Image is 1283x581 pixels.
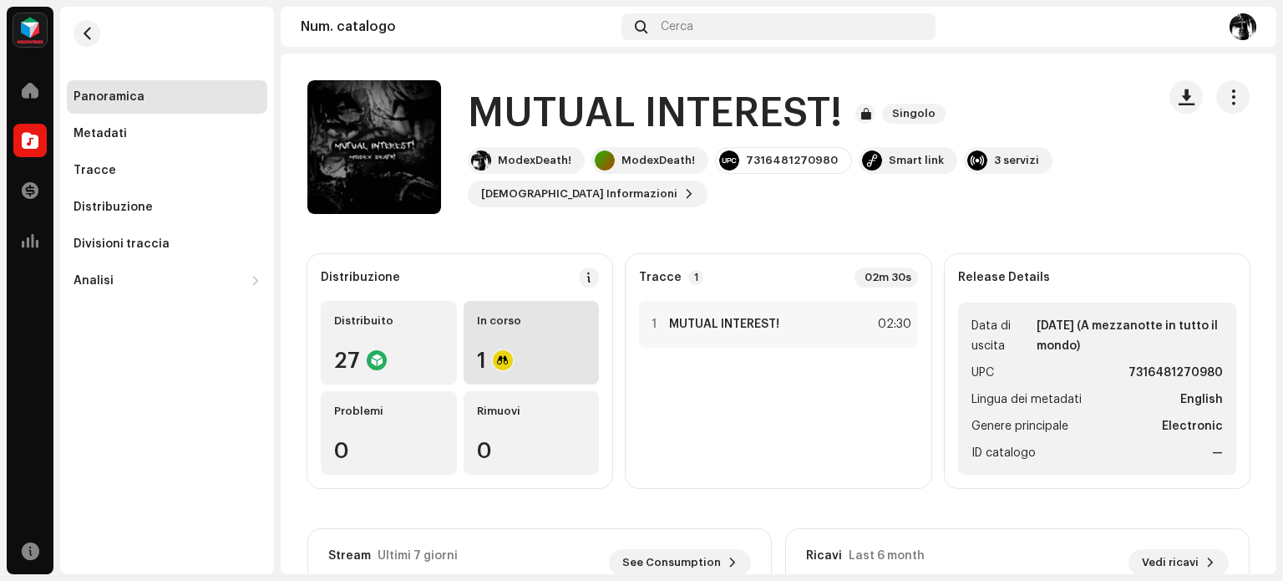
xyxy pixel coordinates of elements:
[67,227,267,261] re-m-nav-item: Divisioni traccia
[13,13,47,47] img: feab3aad-9b62-475c-8caf-26f15a9573ee
[67,80,267,114] re-m-nav-item: Panoramica
[849,549,925,563] div: Last 6 month
[74,201,153,214] div: Distribuzione
[971,416,1068,436] span: Genere principale
[1212,443,1223,463] strong: —
[1128,549,1229,576] button: Vedi ricavi
[74,237,170,251] div: Divisioni traccia
[1037,316,1223,356] strong: [DATE] (A mezzanotte in tutto il mondo)
[1128,363,1223,383] strong: 7316481270980
[688,270,703,285] p-badge: 1
[471,150,491,171] img: 46f4e7ac-c93d-4d32-8f94-35dba9203d4b
[481,177,677,211] span: [DEMOGRAPHIC_DATA] Informazioni
[67,264,267,298] re-m-nav-dropdown: Analisi
[321,271,400,284] div: Distribuzione
[334,314,444,328] div: Distribuito
[334,405,444,418] div: Problemi
[971,316,1034,356] span: Data di uscita
[806,549,842,563] div: Ricavi
[669,318,779,331] strong: MUTUAL INTEREST!
[994,154,1039,167] div: 3 servizi
[74,164,116,177] div: Tracce
[746,154,838,167] div: 7316481270980
[74,90,145,104] div: Panoramica
[854,268,918,288] div: 02m 30s
[1142,546,1199,579] span: Vedi ricavi
[67,191,267,224] re-m-nav-item: Distribuzione
[378,549,458,563] div: Ultimi 7 giorni
[477,405,586,418] div: Rimuovi
[639,271,682,284] strong: Tracce
[958,271,1050,284] strong: Release Details
[971,443,1036,463] span: ID catalogo
[882,104,946,124] span: Singolo
[67,154,267,187] re-m-nav-item: Tracce
[1230,13,1256,40] img: 0b21da67-57a1-4baf-abb8-620bf9bd0d7f
[468,87,842,140] h1: MUTUAL INTEREST!
[971,363,994,383] span: UPC
[301,20,615,33] div: Num. catalogo
[1162,416,1223,436] strong: Electronic
[621,154,695,167] div: ModexDeath!
[328,549,371,563] div: Stream
[67,117,267,150] re-m-nav-item: Metadati
[498,154,571,167] div: ModexDeath!
[889,154,944,167] div: Smart link
[1180,390,1223,410] strong: English
[74,127,127,140] div: Metadati
[609,549,751,576] button: See Consumption
[875,314,911,334] div: 02:30
[622,546,721,579] span: See Consumption
[477,314,586,328] div: In corso
[74,274,114,288] div: Analisi
[468,181,707,207] button: [DEMOGRAPHIC_DATA] Informazioni
[661,20,693,33] span: Cerca
[971,390,1082,410] span: Lingua dei metadati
